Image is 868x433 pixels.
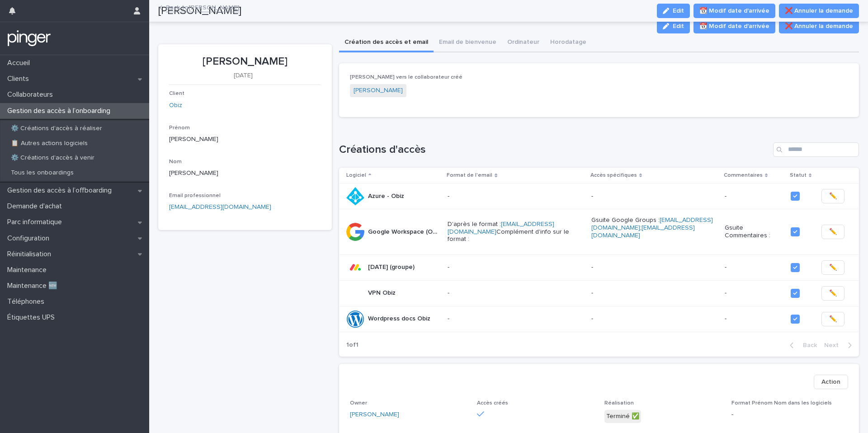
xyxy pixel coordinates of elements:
button: Email de bienvenue [434,33,502,52]
a: [PERSON_NAME] [354,86,403,95]
tr: Azure - ObizAzure - Obiz ---✏️ [339,184,859,209]
p: Gsuite Commentaires : [725,224,783,240]
p: Gsuite Google Groups : ; [591,216,717,247]
p: Tous les onboardings [4,169,81,177]
p: [DATE] [169,72,317,80]
button: Horodatage [545,33,592,52]
span: ❌ Annuler la demande [785,22,853,31]
h1: Créations d'accès [339,143,770,156]
p: Collaborateurs [4,90,60,99]
p: ⚙️ Créations d'accès à venir [4,154,102,162]
p: Accueil [4,59,37,67]
a: [EMAIL_ADDRESS][DOMAIN_NAME] [448,221,554,235]
p: Configuration [4,234,57,243]
button: Création des accès et email [339,33,434,52]
p: Format de l'email [447,170,492,180]
p: - [591,289,717,297]
span: ✏️ [829,289,837,298]
p: - [448,289,584,297]
p: Azure - Obiz [368,191,406,200]
img: mTgBEunGTSyRkCgitkcU [7,29,51,47]
p: Maintenance [4,266,54,274]
span: Email professionnel [169,193,221,198]
p: - [725,289,783,297]
p: - [448,264,584,271]
p: 1 of 1 [339,334,366,356]
p: ⚙️ Créations d'accès à réaliser [4,125,109,132]
span: [PERSON_NAME] vers le collaborateur créé [350,75,462,80]
button: 📆 Modif date d'arrivée [693,19,775,33]
p: - [591,193,717,200]
button: Back [783,341,821,349]
button: Edit [657,19,690,33]
a: [EMAIL_ADDRESS][DOMAIN_NAME] [591,225,695,239]
span: Action [821,377,840,386]
button: Ordinateur [502,33,545,52]
tr: Google Workspace (Obiz -SLD)Google Workspace (Obiz -SLD) D'après le format :[EMAIL_ADDRESS][DOMAI... [339,209,859,254]
p: Parc informatique [4,218,69,226]
p: Gestion des accès à l’offboarding [4,186,119,195]
p: Gestion des accès à l’onboarding [4,107,118,115]
p: Maintenance 🆕 [4,282,65,290]
p: Statut [790,170,807,180]
p: [PERSON_NAME] [169,169,321,178]
p: Commentaires [724,170,763,180]
p: - [725,193,783,200]
p: [PERSON_NAME] [169,55,321,68]
button: ✏️ [821,189,844,203]
p: D'après le format : Complément d'info sur le format : [448,221,584,243]
span: Prénom [169,125,190,131]
p: Wordpress docs Obiz [368,313,432,323]
p: Logiciel [346,170,366,180]
span: Client [169,91,184,96]
span: Nom [169,159,182,165]
span: Accès créés [477,400,508,406]
button: Action [814,375,848,389]
span: ✏️ [829,315,837,324]
p: - [448,193,584,200]
p: Demande d'achat [4,202,69,211]
span: Back [797,342,817,348]
p: - [591,315,717,323]
span: Owner [350,400,367,406]
p: Google Workspace (Obiz -SLD) [368,226,443,236]
p: Accès spécifiques [590,170,637,180]
div: Terminé ✅ [604,410,641,423]
p: Téléphones [4,297,52,306]
a: [PERSON_NAME] [350,410,399,419]
span: ✏️ [829,263,837,272]
p: - [725,315,783,323]
p: [PERSON_NAME] [169,135,321,144]
p: Réinitialisation [4,250,58,259]
p: - [448,315,584,323]
a: Back to[PERSON_NAME] [166,2,239,12]
button: ✏️ [821,286,844,301]
span: Next [824,342,844,348]
button: ❌ Annuler la demande [779,19,859,33]
span: Format Prénom Nom dans les logiciels [731,400,832,406]
button: ✏️ [821,312,844,326]
p: - [731,410,848,419]
button: ✏️ [821,260,844,275]
span: ✏️ [829,227,837,236]
span: 📆 Modif date d'arrivée [699,22,769,31]
tr: [DATE] (groupe)[DATE] (groupe) ---✏️ [339,254,859,280]
tr: VPN ObizVPN Obiz ---✏️ [339,280,859,306]
p: VPN Obiz [368,287,397,297]
p: - [725,264,783,271]
a: [EMAIL_ADDRESS][DOMAIN_NAME] [169,204,271,210]
p: - [591,264,717,271]
button: Next [821,341,859,349]
a: Obiz [169,101,182,110]
span: Réalisation [604,400,634,406]
span: ✏️ [829,192,837,201]
tr: Wordpress docs ObizWordpress docs Obiz ---✏️ [339,306,859,332]
p: 📋 Autres actions logiciels [4,140,95,147]
p: Étiquettes UPS [4,313,62,322]
button: ✏️ [821,225,844,239]
p: [DATE] (groupe) [368,262,416,271]
p: Clients [4,75,36,83]
input: Search [773,142,859,157]
span: Edit [673,23,684,29]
